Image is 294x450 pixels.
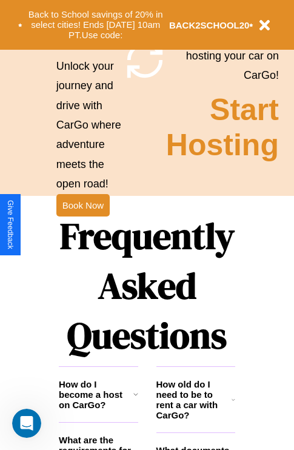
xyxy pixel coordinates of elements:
[166,92,279,163] h2: Start Hosting
[6,200,15,249] div: Give Feedback
[59,205,235,366] h1: Frequently Asked Questions
[169,20,250,30] b: BACK2SCHOOL20
[56,194,110,217] button: Book Now
[12,409,41,438] iframe: Intercom live chat
[22,6,169,44] button: Back to School savings of 20% in select cities! Ends [DATE] 10am PT.Use code:
[59,379,133,410] h3: How do I become a host on CarGo?
[56,56,124,194] p: Unlock your journey and drive with CarGo where adventure meets the open road!
[156,379,232,420] h3: How old do I need to be to rent a car with CarGo?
